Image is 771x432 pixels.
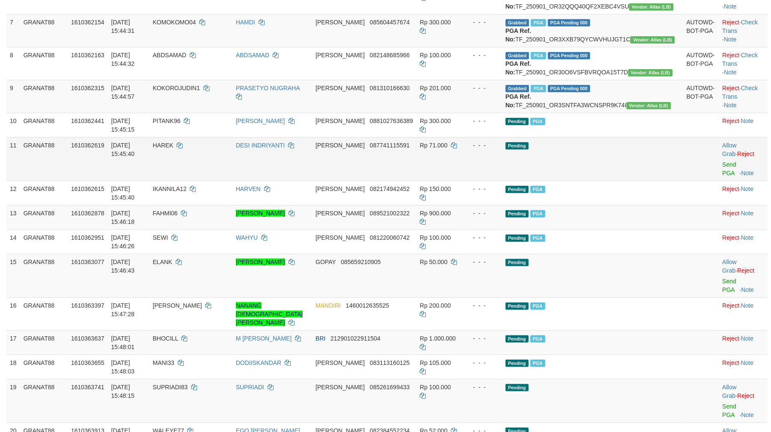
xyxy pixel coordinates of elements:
[71,259,104,265] span: 1610363077
[153,85,200,91] span: KOKOROJUDIN1
[628,69,673,76] span: Vendor URL: https://dashboard.q2checkout.com/secure
[420,142,448,149] span: Rp 71.000
[719,181,768,205] td: ·
[153,359,174,366] span: MANI33
[530,118,545,125] span: Marked by bgndedek
[6,47,20,80] td: 8
[153,335,178,342] span: BHOCILL
[742,411,754,418] a: Note
[722,259,736,274] a: Allow Grab
[111,142,135,157] span: [DATE] 15:45:40
[506,360,529,367] span: Pending
[719,14,768,47] td: · ·
[627,102,671,109] span: Vendor URL: https://dashboard.q2checkout.com/secure
[20,47,68,80] td: GRANAT88
[111,19,135,34] span: [DATE] 15:44:31
[722,52,758,67] a: Check Trans
[530,210,545,217] span: Marked by bgndedek
[420,85,451,91] span: Rp 201.000
[6,113,20,137] td: 10
[719,254,768,297] td: ·
[111,234,135,250] span: [DATE] 15:46:26
[316,118,365,124] span: [PERSON_NAME]
[6,181,20,205] td: 12
[724,102,737,109] a: Note
[420,259,448,265] span: Rp 50.000
[20,181,68,205] td: GRANAT88
[530,335,545,343] span: Marked by bgnzaza
[236,142,285,149] a: DESI INDRIYANTI
[683,47,719,80] td: AUTOWD-BOT-PGA
[742,286,754,293] a: Note
[153,210,177,217] span: FAHMI06
[683,14,719,47] td: AUTOWD-BOT-PGA
[420,384,451,391] span: Rp 100.000
[420,234,451,241] span: Rp 100.000
[71,302,104,309] span: 1610363397
[236,210,285,217] a: [PERSON_NAME]
[722,118,739,124] a: Reject
[722,384,737,399] span: ·
[111,384,135,399] span: [DATE] 15:48:15
[236,52,270,59] a: ABDSAMAD
[420,335,456,342] span: Rp 1.000.000
[722,19,758,34] a: Check Trans
[530,360,545,367] span: Marked by bgndedek
[466,383,499,391] div: - - -
[420,210,451,217] span: Rp 900.000
[316,85,365,91] span: [PERSON_NAME]
[466,84,499,92] div: - - -
[722,234,739,241] a: Reject
[506,93,531,109] b: PGA Ref. No:
[71,142,104,149] span: 1610362619
[316,259,336,265] span: GOPAY
[111,259,135,274] span: [DATE] 15:46:43
[466,51,499,59] div: - - -
[466,301,499,310] div: - - -
[20,113,68,137] td: GRANAT88
[316,19,365,26] span: [PERSON_NAME]
[71,19,104,26] span: 1610362154
[506,259,529,266] span: Pending
[741,302,754,309] a: Note
[153,234,168,241] span: SEWI
[466,359,499,367] div: - - -
[236,85,300,91] a: PRASETYO NUGRAHA
[466,258,499,266] div: - - -
[719,355,768,379] td: ·
[153,19,196,26] span: KOMOKOMO04
[722,85,739,91] a: Reject
[20,80,68,113] td: GRANAT88
[236,359,282,366] a: DODIISKANDAR
[719,113,768,137] td: ·
[722,302,739,309] a: Reject
[722,85,758,100] a: Check Trans
[722,52,739,59] a: Reject
[420,52,451,59] span: Rp 100.000
[370,234,409,241] span: Copy 081220060742 to clipboard
[236,185,261,192] a: HARVEN
[506,142,529,150] span: Pending
[6,254,20,297] td: 15
[6,14,20,47] td: 7
[236,234,258,241] a: WAHYU
[741,234,754,241] a: Note
[630,36,675,44] span: Vendor URL: https://dashboard.q2checkout.com/secure
[530,186,545,193] span: Marked by bgndedek
[111,210,135,225] span: [DATE] 15:46:18
[741,335,754,342] a: Note
[466,117,499,125] div: - - -
[236,335,292,342] a: M [PERSON_NAME]
[316,185,365,192] span: [PERSON_NAME]
[236,384,264,391] a: SUPRIADI
[531,19,546,26] span: Marked by bgndedek
[741,359,754,366] a: Note
[370,359,409,366] span: Copy 083113160125 to clipboard
[724,36,737,43] a: Note
[466,233,499,242] div: - - -
[719,137,768,181] td: ·
[719,80,768,113] td: · ·
[420,118,451,124] span: Rp 300.000
[737,267,754,274] a: Reject
[236,19,255,26] a: HAMDI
